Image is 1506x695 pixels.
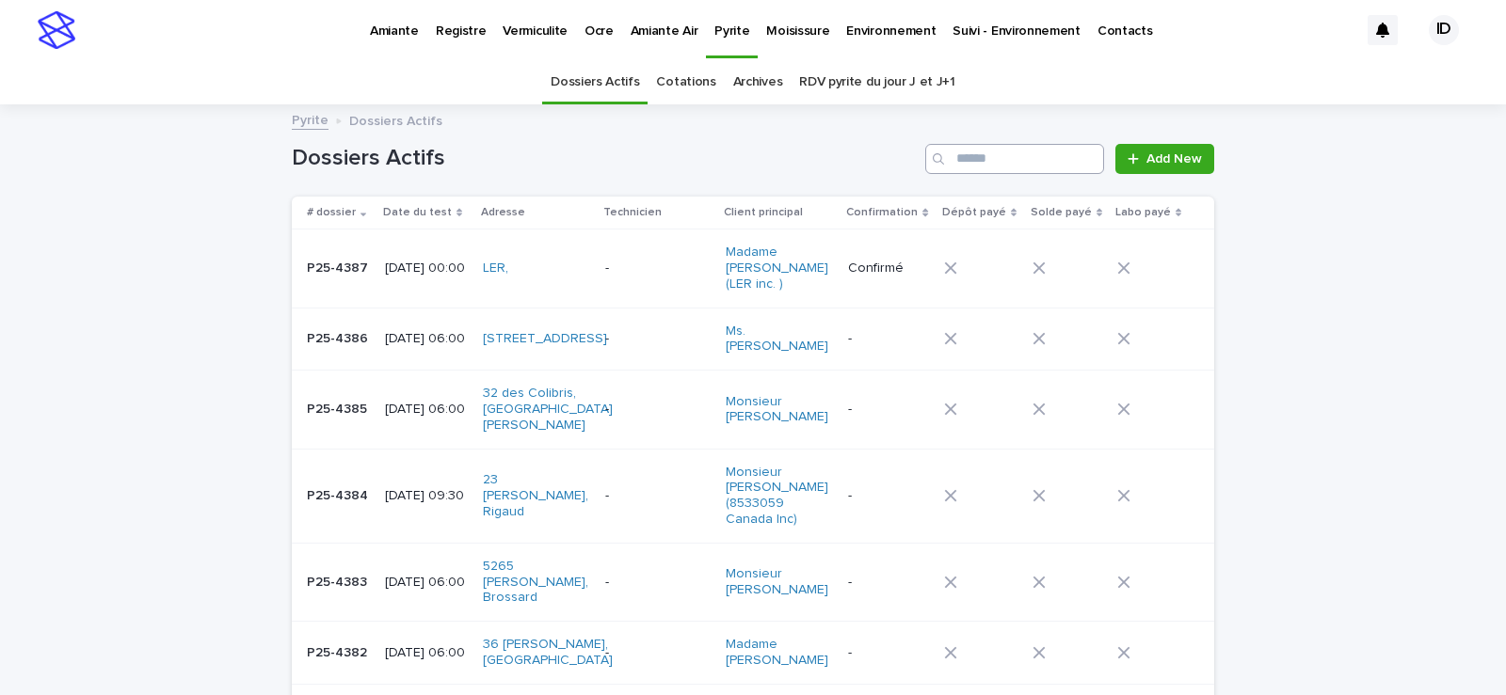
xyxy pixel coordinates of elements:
p: Dossiers Actifs [349,109,442,130]
p: P25-4384 [307,484,372,504]
p: Client principal [724,202,803,223]
a: 36 [PERSON_NAME], [GEOGRAPHIC_DATA] [483,637,613,669]
a: Monsieur [PERSON_NAME] [726,566,830,598]
p: - [605,488,710,504]
a: Madame [PERSON_NAME] [726,637,830,669]
p: Confirmation [846,202,918,223]
input: Search [925,144,1104,174]
tr: P25-4382P25-4382 [DATE] 06:0036 [PERSON_NAME], [GEOGRAPHIC_DATA] -Madame [PERSON_NAME] - [292,622,1214,685]
p: Date du test [383,202,452,223]
tr: P25-4384P25-4384 [DATE] 09:3023 [PERSON_NAME], Rigaud -Monsieur [PERSON_NAME] (8533059 Canada Inc) - [292,449,1214,543]
p: [DATE] 06:00 [385,331,468,347]
p: - [848,645,929,661]
p: P25-4383 [307,571,371,591]
img: stacker-logo-s-only.png [38,11,75,49]
p: [DATE] 00:00 [385,261,468,276]
p: Technicien [603,202,662,223]
p: P25-4385 [307,398,371,418]
tr: P25-4386P25-4386 [DATE] 06:00[STREET_ADDRESS] -Ms. [PERSON_NAME] - [292,308,1214,371]
a: Ms. [PERSON_NAME] [726,324,830,355]
a: [STREET_ADDRESS] [483,331,607,347]
p: Dépôt payé [942,202,1006,223]
tr: P25-4387P25-4387 [DATE] 00:00LER, -Madame [PERSON_NAME] (LER inc. ) Confirmé [292,229,1214,308]
a: Pyrite [292,108,328,130]
a: RDV pyrite du jour J et J+1 [799,60,955,104]
p: - [848,575,929,591]
p: [DATE] 06:00 [385,645,468,661]
p: - [848,488,929,504]
div: ID [1429,15,1459,45]
span: Add New [1146,152,1202,166]
p: P25-4387 [307,257,372,276]
p: Solde payé [1031,202,1092,223]
h1: Dossiers Actifs [292,145,918,172]
a: Cotations [656,60,715,104]
p: Adresse [481,202,525,223]
p: [DATE] 06:00 [385,402,468,418]
a: 23 [PERSON_NAME], Rigaud [483,472,588,519]
p: - [605,645,710,661]
tr: P25-4383P25-4383 [DATE] 06:005265 [PERSON_NAME], Brossard -Monsieur [PERSON_NAME] - [292,543,1214,621]
p: - [605,575,710,591]
a: LER, [483,261,508,276]
p: Labo payé [1115,202,1171,223]
a: 5265 [PERSON_NAME], Brossard [483,559,588,606]
a: Madame [PERSON_NAME] (LER inc. ) [726,245,830,292]
p: - [848,331,929,347]
p: - [605,402,710,418]
p: P25-4386 [307,327,372,347]
p: # dossier [307,202,356,223]
p: [DATE] 09:30 [385,488,468,504]
p: - [605,331,710,347]
a: Add New [1115,144,1214,174]
a: 32 des Colibris, [GEOGRAPHIC_DATA][PERSON_NAME] [483,386,613,433]
p: - [848,402,929,418]
p: Confirmé [848,261,929,276]
p: - [605,261,710,276]
a: Monsieur [PERSON_NAME] (8533059 Canada Inc) [726,465,830,528]
tr: P25-4385P25-4385 [DATE] 06:0032 des Colibris, [GEOGRAPHIC_DATA][PERSON_NAME] -Monsieur [PERSON_NA... [292,371,1214,449]
a: Archives [733,60,783,104]
p: [DATE] 06:00 [385,575,468,591]
p: P25-4382 [307,641,371,661]
a: Dossiers Actifs [551,60,639,104]
a: Monsieur [PERSON_NAME] [726,394,830,426]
